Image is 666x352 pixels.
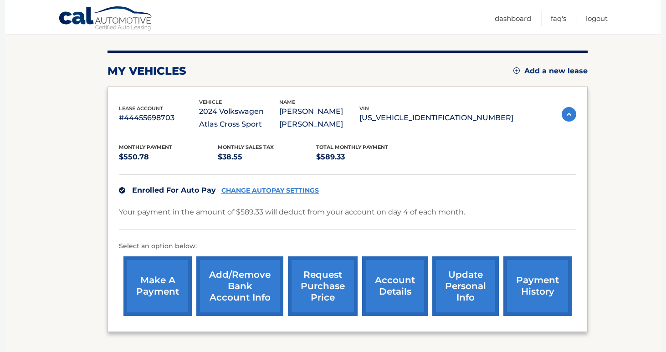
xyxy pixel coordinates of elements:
[218,144,274,150] span: Monthly sales Tax
[108,64,186,78] h2: my vehicles
[119,241,576,252] p: Select an option below:
[58,6,154,32] a: Cal Automotive
[551,11,566,26] a: FAQ's
[359,105,369,112] span: vin
[199,99,222,105] span: vehicle
[119,144,172,150] span: Monthly Payment
[432,256,499,316] a: update personal info
[362,256,428,316] a: account details
[279,99,295,105] span: name
[288,256,358,316] a: request purchase price
[495,11,531,26] a: Dashboard
[279,105,359,131] p: [PERSON_NAME] [PERSON_NAME]
[513,67,520,74] img: add.svg
[132,186,216,194] span: Enrolled For Auto Pay
[503,256,572,316] a: payment history
[316,144,388,150] span: Total Monthly Payment
[221,187,319,194] a: CHANGE AUTOPAY SETTINGS
[562,107,576,122] img: accordion-active.svg
[119,105,163,112] span: lease account
[586,11,608,26] a: Logout
[199,105,279,131] p: 2024 Volkswagen Atlas Cross Sport
[123,256,192,316] a: make a payment
[119,112,199,124] p: #44455698703
[316,151,415,163] p: $589.33
[119,206,465,219] p: Your payment in the amount of $589.33 will deduct from your account on day 4 of each month.
[119,187,125,194] img: check.svg
[119,151,218,163] p: $550.78
[513,66,588,76] a: Add a new lease
[359,112,513,124] p: [US_VEHICLE_IDENTIFICATION_NUMBER]
[196,256,283,316] a: Add/Remove bank account info
[218,151,317,163] p: $38.55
